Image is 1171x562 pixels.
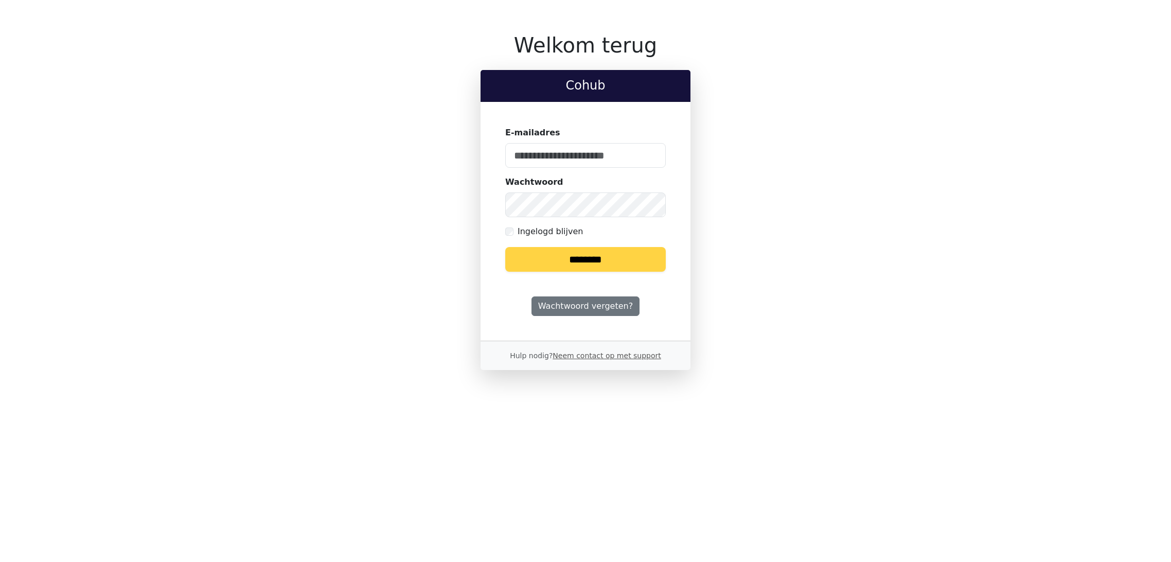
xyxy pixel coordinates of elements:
a: Wachtwoord vergeten? [531,296,640,316]
a: Neem contact op met support [553,352,661,360]
h1: Welkom terug [481,33,690,58]
label: Wachtwoord [505,176,563,188]
label: Ingelogd blijven [518,225,583,238]
small: Hulp nodig? [510,352,661,360]
h2: Cohub [489,78,682,93]
label: E-mailadres [505,127,560,139]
